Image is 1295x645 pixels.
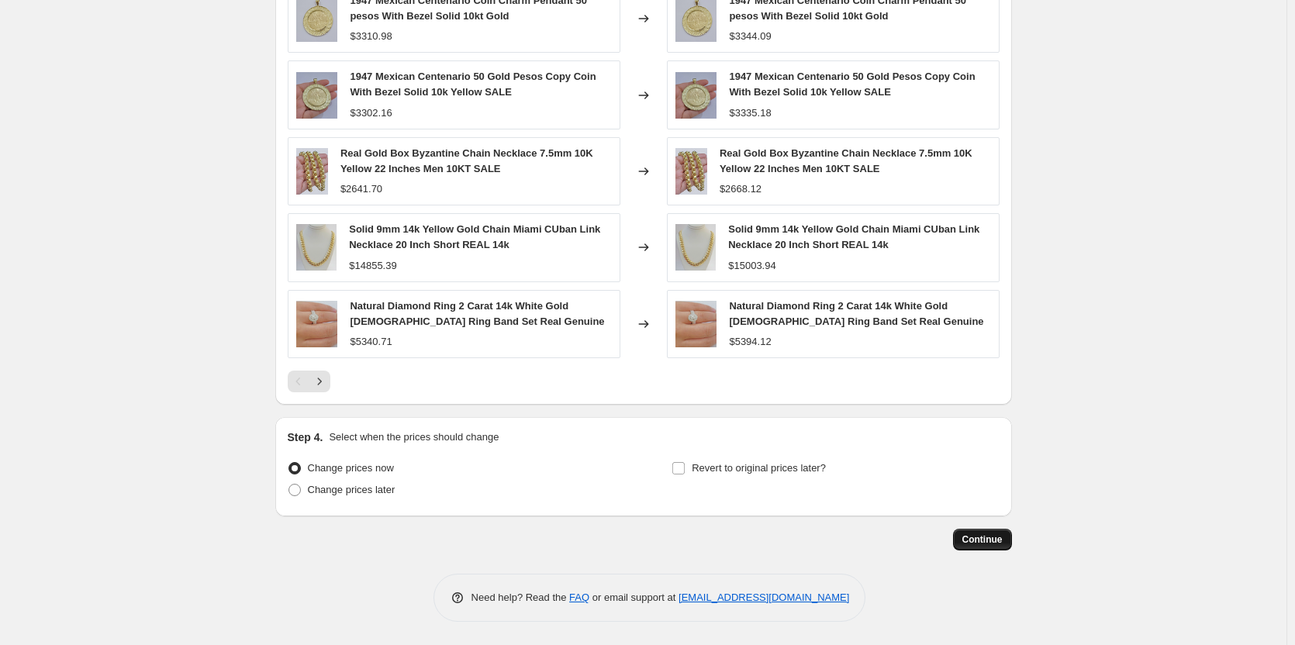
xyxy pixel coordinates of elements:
nav: Pagination [288,371,330,392]
span: Natural Diamond Ring 2 Carat 14k White Gold [DEMOGRAPHIC_DATA] Ring Band Set Real Genuine [729,300,983,327]
div: $3335.18 [729,105,771,121]
div: $3302.16 [350,105,392,121]
span: Need help? Read the [471,592,570,603]
img: 57_f4b0b768-db6c-46c7-9f84-7b26d77418a3_80x.jpg [296,301,338,347]
span: 1947 Mexican Centenario 50 Gold Pesos Copy Coin With Bezel Solid 10k Yellow SALE [350,71,596,98]
div: $2641.70 [340,181,382,197]
span: or email support at [589,592,679,603]
p: Select when the prices should change [329,429,499,445]
img: 57_f3cbf5ee-fe00-49ca-a340-a711be38e84c_80x.jpg [296,148,328,195]
div: $3344.09 [729,29,771,44]
span: Change prices later [308,484,395,495]
img: 57_f4b0b768-db6c-46c7-9f84-7b26d77418a3_80x.jpg [675,301,717,347]
span: 1947 Mexican Centenario 50 Gold Pesos Copy Coin With Bezel Solid 10k Yellow SALE [729,71,975,98]
div: $5394.12 [729,334,771,350]
img: 57_086cea23-6340-43ea-907a-10c366275360_80x.png [675,72,717,119]
div: $5340.71 [350,334,392,350]
img: 57_086cea23-6340-43ea-907a-10c366275360_80x.png [296,72,338,119]
span: Real Gold Box Byzantine Chain Necklace 7.5mm 10K Yellow 22 Inches Men 10KT SALE [720,147,972,174]
h2: Step 4. [288,429,323,445]
div: $2668.12 [720,181,761,197]
button: Continue [953,529,1012,550]
a: [EMAIL_ADDRESS][DOMAIN_NAME] [679,592,849,603]
button: Next [309,371,330,392]
span: Solid 9mm 14k Yellow Gold Chain Miami CUban Link Necklace 20 Inch Short REAL 14k [349,223,600,250]
div: $14855.39 [349,258,396,274]
img: 57_79a12bb6-5f66-4028-beba-7636d44fdfad_80x.png [675,224,717,271]
span: Change prices now [308,462,394,474]
img: 57_79a12bb6-5f66-4028-beba-7636d44fdfad_80x.png [296,224,337,271]
span: Solid 9mm 14k Yellow Gold Chain Miami CUban Link Necklace 20 Inch Short REAL 14k [728,223,979,250]
div: $3310.98 [350,29,392,44]
span: Natural Diamond Ring 2 Carat 14k White Gold [DEMOGRAPHIC_DATA] Ring Band Set Real Genuine [350,300,604,327]
span: Real Gold Box Byzantine Chain Necklace 7.5mm 10K Yellow 22 Inches Men 10KT SALE [340,147,593,174]
img: 57_f3cbf5ee-fe00-49ca-a340-a711be38e84c_80x.jpg [675,148,707,195]
div: $15003.94 [728,258,775,274]
span: Revert to original prices later? [692,462,826,474]
a: FAQ [569,592,589,603]
span: Continue [962,533,1003,546]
